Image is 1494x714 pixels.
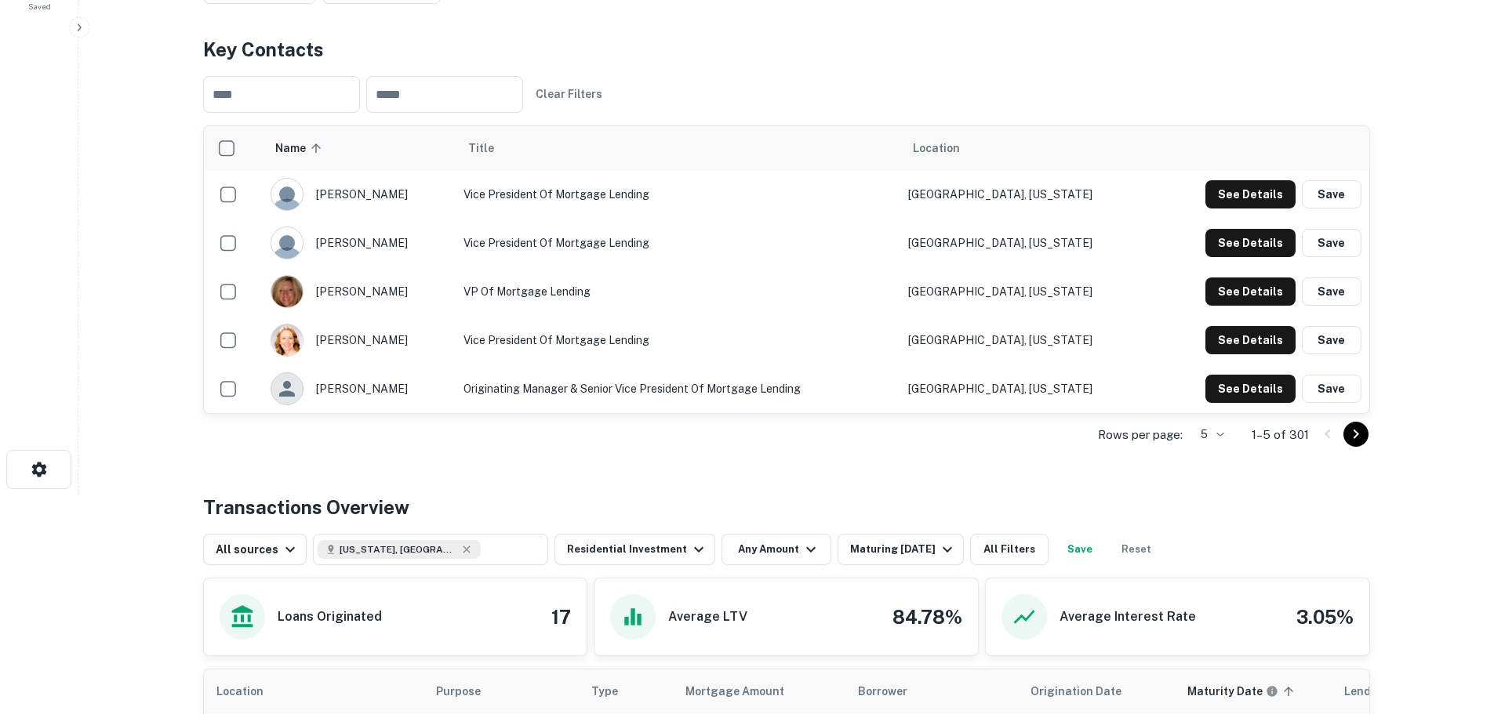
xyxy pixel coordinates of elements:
div: [PERSON_NAME] [271,372,448,405]
th: Location [204,669,423,713]
button: Maturing [DATE] [838,534,964,565]
span: Type [591,682,638,701]
th: Type [579,669,673,713]
h6: Loans Originated [278,607,382,626]
h6: Maturity Date [1187,683,1263,700]
span: [US_STATE], [GEOGRAPHIC_DATA] [340,542,457,556]
span: Mortgage Amount [685,682,805,701]
button: Save your search to get updates of matches that match your search criteria. [1055,534,1105,565]
div: [PERSON_NAME] [271,178,448,211]
span: Borrower [858,682,907,701]
button: All Filters [970,534,1049,565]
td: [GEOGRAPHIC_DATA], [US_STATE] [900,219,1152,267]
th: Title [456,126,900,170]
img: 1516845180803 [271,276,303,307]
td: [GEOGRAPHIC_DATA], [US_STATE] [900,267,1152,316]
button: Clear Filters [529,80,609,108]
button: Save [1302,277,1361,306]
p: 1–5 of 301 [1252,426,1309,444]
div: [PERSON_NAME] [271,275,448,308]
td: Vice President Of Mortgage Lending [456,170,900,219]
img: 9c8pery4andzj6ohjkjp54ma2 [271,227,303,259]
td: VP of Mortgage Lending [456,267,900,316]
div: Maturing [DATE] [850,540,957,559]
h4: Key Contacts [203,35,1370,63]
h4: 3.05% [1296,603,1354,631]
th: Lender Type [1332,669,1473,713]
th: Location [900,126,1152,170]
td: Vice President Of Mortgage Lending [456,219,900,267]
h4: 17 [551,603,571,631]
td: [GEOGRAPHIC_DATA], [US_STATE] [900,170,1152,219]
span: Location [216,682,284,701]
img: 1516801050825 [271,324,303,356]
th: Maturity dates displayed may be estimated. Please contact the lender for the most accurate maturi... [1175,669,1332,713]
th: Name [263,126,456,170]
button: Save [1302,326,1361,354]
th: Origination Date [1018,669,1175,713]
button: See Details [1205,180,1296,208]
button: See Details [1205,375,1296,403]
td: Originating Manager & Senior Vice President Of Mortgage Lending [456,364,900,413]
span: Title [468,139,514,158]
span: Name [275,139,326,158]
div: [PERSON_NAME] [271,324,448,357]
button: See Details [1205,326,1296,354]
button: Save [1302,375,1361,403]
button: Go to next page [1343,422,1369,447]
h4: Transactions Overview [203,493,409,521]
h6: Average Interest Rate [1060,607,1196,626]
span: Origination Date [1031,682,1142,701]
button: Residential Investment [554,534,715,565]
div: [PERSON_NAME] [271,227,448,259]
div: Maturity dates displayed may be estimated. Please contact the lender for the most accurate maturi... [1187,683,1278,700]
img: 9c8pery4andzj6ohjkjp54ma2 [271,179,303,210]
span: Location [913,139,960,158]
button: Save [1302,229,1361,257]
span: Purpose [436,682,501,701]
button: See Details [1205,277,1296,306]
span: Lender Type [1344,682,1411,701]
button: Any Amount [722,534,831,565]
th: Mortgage Amount [673,669,845,713]
h4: 84.78% [892,603,962,631]
button: Reset [1111,534,1161,565]
button: Save [1302,180,1361,208]
td: [GEOGRAPHIC_DATA], [US_STATE] [900,364,1152,413]
h6: Average LTV [668,607,747,626]
td: [GEOGRAPHIC_DATA], [US_STATE] [900,316,1152,364]
span: Maturity dates displayed may be estimated. Please contact the lender for the most accurate maturi... [1187,683,1299,700]
div: All sources [216,540,300,559]
button: See Details [1205,229,1296,257]
th: Purpose [423,669,579,713]
iframe: Chat Widget [1416,589,1494,664]
p: Rows per page: [1098,426,1183,444]
th: Borrower [845,669,1018,713]
button: All sources [203,534,307,565]
div: scrollable content [204,126,1369,413]
td: Vice President Of Mortgage Lending [456,316,900,364]
div: 5 [1189,423,1227,446]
